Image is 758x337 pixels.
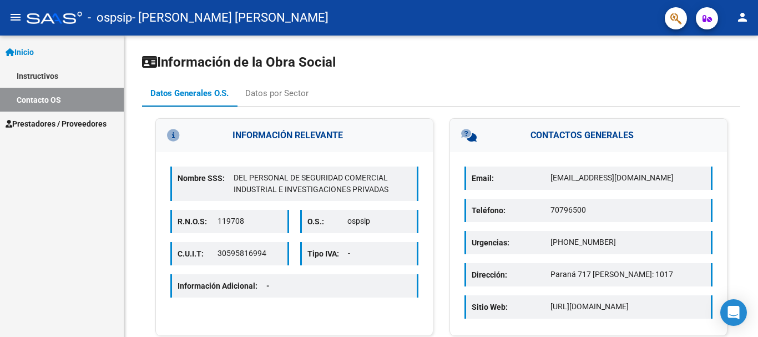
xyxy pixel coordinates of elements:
p: O.S.: [307,215,347,228]
p: Paraná 717 [PERSON_NAME]: 1017 [550,269,705,280]
p: Email: [472,172,550,184]
mat-icon: person [736,11,749,24]
span: Prestadores / Proveedores [6,118,107,130]
p: [URL][DOMAIN_NAME] [550,301,705,313]
p: Información Adicional: [178,280,279,292]
p: Teléfono: [472,204,550,217]
p: ospsip [347,215,411,227]
p: - [348,248,412,259]
p: Sitio Web: [472,301,550,313]
p: Dirección: [472,269,550,281]
div: Datos Generales O.S. [150,87,229,99]
h3: CONTACTOS GENERALES [450,119,727,152]
p: Tipo IVA: [307,248,348,260]
p: [EMAIL_ADDRESS][DOMAIN_NAME] [550,172,705,184]
span: - [PERSON_NAME] [PERSON_NAME] [132,6,329,30]
p: DEL PERSONAL DE SEGURIDAD COMERCIAL INDUSTRIAL E INVESTIGACIONES PRIVADAS [234,172,411,195]
p: 119708 [218,215,281,227]
h1: Información de la Obra Social [142,53,740,71]
span: - ospsip [88,6,132,30]
div: Datos por Sector [245,87,309,99]
p: [PHONE_NUMBER] [550,237,705,248]
p: Nombre SSS: [178,172,234,184]
span: - [266,281,270,290]
div: Open Intercom Messenger [720,299,747,326]
p: Urgencias: [472,237,550,249]
p: R.N.O.S: [178,215,218,228]
span: Inicio [6,46,34,58]
p: 70796500 [550,204,705,216]
h3: INFORMACIÓN RELEVANTE [156,119,433,152]
mat-icon: menu [9,11,22,24]
p: 30595816994 [218,248,281,259]
p: C.U.I.T: [178,248,218,260]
